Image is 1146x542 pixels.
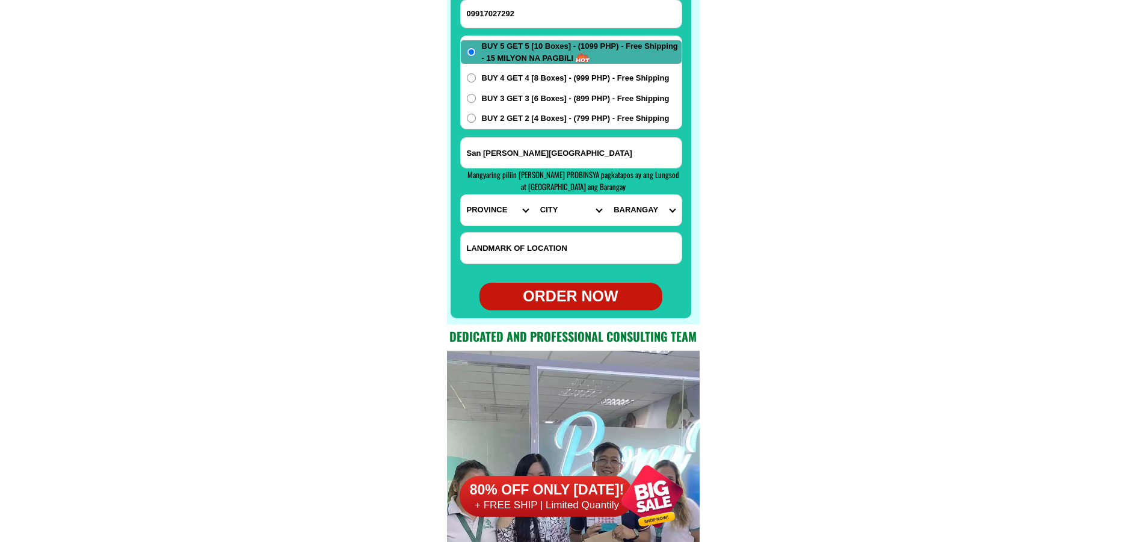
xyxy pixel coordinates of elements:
[482,40,682,64] span: BUY 5 GET 5 [10 Boxes] - (1099 PHP) - Free Shipping - 15 MILYON NA PAGBILI
[608,195,681,226] select: Select commune
[534,195,608,226] select: Select district
[482,112,670,125] span: BUY 2 GET 2 [4 Boxes] - (799 PHP) - Free Shipping
[461,138,682,168] input: Input address
[447,327,700,345] h2: Dedicated and professional consulting team
[461,233,682,263] input: Input LANDMARKOFLOCATION
[482,72,670,84] span: BUY 4 GET 4 [8 Boxes] - (999 PHP) - Free Shipping
[459,499,634,512] h6: + FREE SHIP | Limited Quantily
[461,195,534,226] select: Select province
[467,168,679,192] span: Mangyaring piliin [PERSON_NAME] PROBINSYA pagkatapos ay ang Lungsod at [GEOGRAPHIC_DATA] ang Bara...
[467,94,476,103] input: BUY 3 GET 3 [6 Boxes] - (899 PHP) - Free Shipping
[467,73,476,82] input: BUY 4 GET 4 [8 Boxes] - (999 PHP) - Free Shipping
[467,48,476,57] input: BUY 5 GET 5 [10 Boxes] - (1099 PHP) - Free Shipping - 15 MILYON NA PAGBILI
[459,481,634,499] h6: 80% OFF ONLY [DATE]!
[479,285,662,308] div: ORDER NOW
[467,114,476,123] input: BUY 2 GET 2 [4 Boxes] - (799 PHP) - Free Shipping
[482,93,670,105] span: BUY 3 GET 3 [6 Boxes] - (899 PHP) - Free Shipping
